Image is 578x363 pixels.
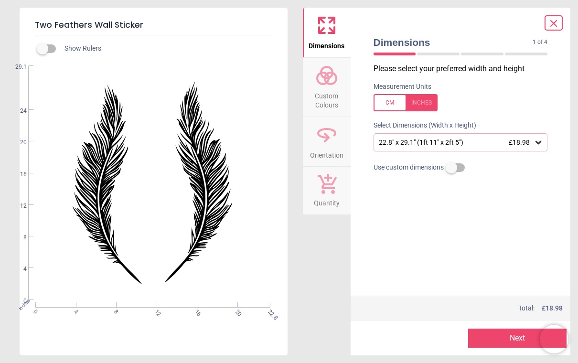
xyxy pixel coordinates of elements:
span: Custom Colours [304,87,350,110]
span: 1 of 4 [533,38,547,46]
div: 22.8" x 29.1" (1ft 11" x 2ft 5") [378,139,534,147]
span: 24 [9,107,27,115]
p: Please select your preferred width and height [374,64,556,74]
label: Select Dimensions (Width x Height) [366,121,476,130]
span: 0 [32,308,38,314]
span: 12 [152,308,159,314]
span: Orientation [310,146,343,160]
span: 8 [112,308,118,314]
iframe: Brevo live chat [540,325,568,353]
span: 29.1 [9,63,27,71]
span: 18.98 [546,304,563,312]
span: 20 [233,308,239,314]
span: 4 [9,265,27,273]
div: Show Rulers [43,43,288,54]
span: 16 [193,308,199,314]
button: Custom Colours [303,58,351,117]
button: Orientation [303,117,351,167]
span: 0 [9,297,27,305]
span: 22.8 [266,308,272,314]
span: 4 [72,308,78,314]
div: Total: [373,304,563,313]
span: £ [542,304,563,313]
h5: Two Feathers Wall Sticker [35,15,272,35]
span: 12 [9,202,27,210]
span: 20 [9,139,27,147]
span: £18.98 [509,139,530,146]
span: 16 [9,171,27,179]
button: Next [468,329,567,348]
button: Dimensions [303,8,351,57]
span: Quantity [314,194,340,208]
span: 8 [9,234,27,242]
label: Measurement Units [374,82,431,92]
span: Use custom dimensions [374,163,444,172]
span: Dimensions [309,37,344,51]
span: Dimensions [374,35,533,49]
button: Quantity [303,167,351,214]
